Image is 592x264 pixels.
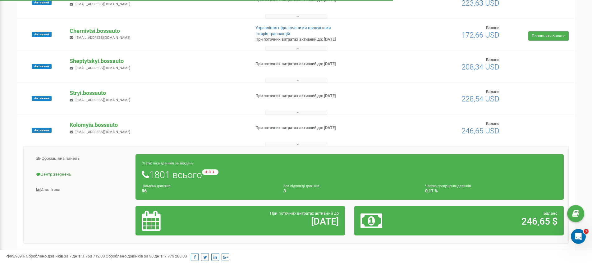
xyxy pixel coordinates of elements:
span: 1 [584,229,589,234]
p: При поточних витратах активний до: [DATE] [255,37,385,43]
small: -413 [202,169,218,175]
span: Баланс [486,25,499,30]
span: [EMAIL_ADDRESS][DOMAIN_NAME] [76,66,130,70]
a: Аналiтика [28,182,136,198]
u: 7 775 288,00 [164,254,187,258]
span: Активний [32,64,52,69]
span: [EMAIL_ADDRESS][DOMAIN_NAME] [76,130,130,134]
span: Баланс [486,57,499,62]
span: [EMAIL_ADDRESS][DOMAIN_NAME] [76,2,130,6]
a: Поповнити баланс [528,31,569,41]
span: [EMAIL_ADDRESS][DOMAIN_NAME] [76,98,130,102]
span: 228,54 USD [461,95,499,103]
span: 99,989% [6,254,25,258]
p: При поточних витратах активний до: [DATE] [255,93,385,99]
h2: 246,65 $ [429,216,558,226]
span: Оброблено дзвінків за 7 днів : [26,254,105,258]
span: Баланс [486,89,499,94]
a: Інформаційна панель [28,151,136,166]
p: Chernivtsi.bossauto [70,27,245,35]
span: Оброблено дзвінків за 30 днів : [106,254,187,258]
small: Цільових дзвінків [142,184,170,188]
span: 172,66 USD [461,31,499,39]
small: Частка пропущених дзвінків [425,184,471,188]
span: Баланс [544,211,558,216]
a: Управління підключеними продуктами [255,25,331,30]
p: Stryi.bossauto [70,89,245,97]
p: Kolomyia.bossauto [70,121,245,129]
small: Без відповіді дзвінків [283,184,319,188]
h1: 1801 всього [142,169,558,180]
span: 246,65 USD [461,127,499,135]
u: 1 760 712,00 [82,254,105,258]
h4: 0,17 % [425,189,558,193]
span: Активний [32,128,52,133]
p: Sheptytskyi.bossauto [70,57,245,65]
a: Центр звернень [28,167,136,182]
p: При поточних витратах активний до: [DATE] [255,61,385,67]
span: Баланс [486,121,499,126]
h4: 3 [283,189,416,193]
span: При поточних витратах активний до [270,211,339,216]
iframe: Intercom live chat [571,229,586,244]
p: При поточних витратах активний до: [DATE] [255,125,385,131]
span: [EMAIL_ADDRESS][DOMAIN_NAME] [76,36,130,40]
span: Активний [32,32,52,37]
h4: 56 [142,189,274,193]
span: 208,34 USD [461,63,499,71]
span: Активний [32,96,52,101]
small: Статистика дзвінків за тиждень [142,161,193,165]
a: Історія транзакцій [255,31,290,36]
h2: [DATE] [210,216,339,226]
